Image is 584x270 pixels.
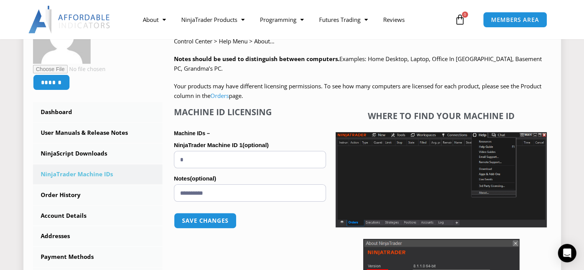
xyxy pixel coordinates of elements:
div: Open Intercom Messenger [558,244,576,262]
a: NinjaTrader Machine IDs [33,164,163,184]
span: MEMBERS AREA [491,17,539,23]
img: LogoAI | Affordable Indicators – NinjaTrader [28,6,111,33]
a: Order History [33,185,163,205]
button: Save changes [174,213,237,229]
a: Orders [210,92,229,99]
a: About [135,11,174,28]
a: Addresses [33,226,163,246]
a: Dashboard [33,102,163,122]
strong: Notes should be used to distinguish between computers. [174,55,339,63]
strong: Machine IDs – [174,130,210,136]
a: NinjaScript Downloads [33,144,163,164]
nav: Menu [135,11,453,28]
a: Reviews [376,11,412,28]
span: Your products may have different licensing permissions. To see how many computers are licensed fo... [174,82,541,100]
label: Notes [174,173,326,184]
a: Programming [252,11,311,28]
a: MEMBERS AREA [483,12,547,28]
a: Payment Methods [33,247,163,267]
img: Screenshot 2025-01-17 1155544 | Affordable Indicators – NinjaTrader [336,132,547,227]
a: Account Details [33,206,163,226]
a: User Manuals & Release Notes [33,123,163,143]
span: (optional) [190,175,216,182]
span: (optional) [242,142,268,148]
span: Examples: Home Desktop, Laptop, Office In [GEOGRAPHIC_DATA], Basement PC, Grandma’s PC. [174,55,542,73]
h4: Machine ID Licensing [174,107,326,117]
label: NinjaTrader Machine ID 1 [174,139,326,151]
a: 0 [443,8,477,31]
a: NinjaTrader Products [174,11,252,28]
h4: Where to find your Machine ID [336,111,547,121]
span: 0 [462,12,468,18]
a: Futures Trading [311,11,376,28]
